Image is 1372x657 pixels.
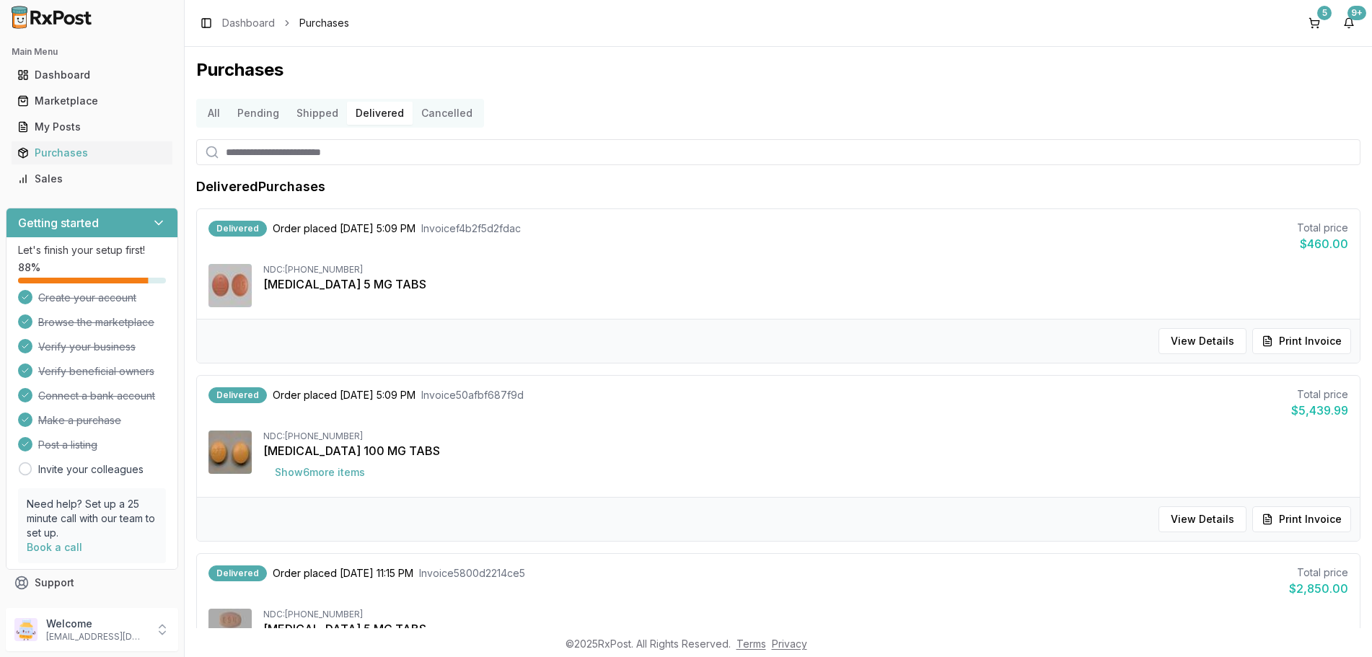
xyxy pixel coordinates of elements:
[299,16,349,30] span: Purchases
[263,459,377,485] button: Show6more items
[1347,6,1366,20] div: 9+
[263,620,1348,638] div: [MEDICAL_DATA] 5 MG TABS
[17,68,167,82] div: Dashboard
[1158,328,1246,354] button: View Details
[273,566,413,581] span: Order placed [DATE] 11:15 PM
[229,102,288,125] button: Pending
[46,617,146,631] p: Welcome
[1337,12,1360,35] button: 9+
[273,388,415,402] span: Order placed [DATE] 5:09 PM
[222,16,275,30] a: Dashboard
[288,102,347,125] button: Shipped
[263,431,1348,442] div: NDC: [PHONE_NUMBER]
[6,141,178,164] button: Purchases
[1252,328,1351,354] button: Print Invoice
[17,146,167,160] div: Purchases
[196,177,325,197] h1: Delivered Purchases
[1297,235,1348,252] div: $460.00
[38,413,121,428] span: Make a purchase
[38,340,136,354] span: Verify your business
[1291,387,1348,402] div: Total price
[38,291,136,305] span: Create your account
[6,115,178,138] button: My Posts
[413,102,481,125] button: Cancelled
[46,631,146,643] p: [EMAIL_ADDRESS][DOMAIN_NAME]
[12,140,172,166] a: Purchases
[38,462,144,477] a: Invite your colleagues
[421,221,521,236] span: Invoice f4b2f5d2fdac
[419,566,525,581] span: Invoice 5800d2214ce5
[772,638,807,650] a: Privacy
[6,596,178,622] button: Feedback
[6,63,178,87] button: Dashboard
[12,88,172,114] a: Marketplace
[6,167,178,190] button: Sales
[27,541,82,553] a: Book a call
[263,275,1348,293] div: [MEDICAL_DATA] 5 MG TABS
[6,570,178,596] button: Support
[208,221,267,237] div: Delivered
[196,58,1360,81] h1: Purchases
[35,601,84,616] span: Feedback
[208,565,267,581] div: Delivered
[208,431,252,474] img: Januvia 100 MG TABS
[263,442,1348,459] div: [MEDICAL_DATA] 100 MG TABS
[17,120,167,134] div: My Posts
[1291,402,1348,419] div: $5,439.99
[18,260,40,275] span: 88 %
[17,94,167,108] div: Marketplace
[6,89,178,113] button: Marketplace
[199,102,229,125] button: All
[1323,608,1358,643] iframe: Intercom live chat
[208,387,267,403] div: Delivered
[263,264,1348,275] div: NDC: [PHONE_NUMBER]
[12,114,172,140] a: My Posts
[1297,221,1348,235] div: Total price
[208,264,252,307] img: Tradjenta 5 MG TABS
[347,102,413,125] button: Delivered
[38,315,154,330] span: Browse the marketplace
[273,221,415,236] span: Order placed [DATE] 5:09 PM
[208,609,252,652] img: Eliquis 5 MG TABS
[27,497,157,540] p: Need help? Set up a 25 minute call with our team to set up.
[38,364,154,379] span: Verify beneficial owners
[1158,506,1246,532] button: View Details
[1317,6,1332,20] div: 5
[736,638,766,650] a: Terms
[14,618,38,641] img: User avatar
[38,438,97,452] span: Post a listing
[12,166,172,192] a: Sales
[1252,506,1351,532] button: Print Invoice
[1289,580,1348,597] div: $2,850.00
[6,6,98,29] img: RxPost Logo
[1289,565,1348,580] div: Total price
[18,214,99,232] h3: Getting started
[222,16,349,30] nav: breadcrumb
[17,172,167,186] div: Sales
[12,46,172,58] h2: Main Menu
[38,389,155,403] span: Connect a bank account
[1303,12,1326,35] button: 5
[18,243,166,257] p: Let's finish your setup first!
[263,609,1348,620] div: NDC: [PHONE_NUMBER]
[12,62,172,88] a: Dashboard
[421,388,524,402] span: Invoice 50afbf687f9d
